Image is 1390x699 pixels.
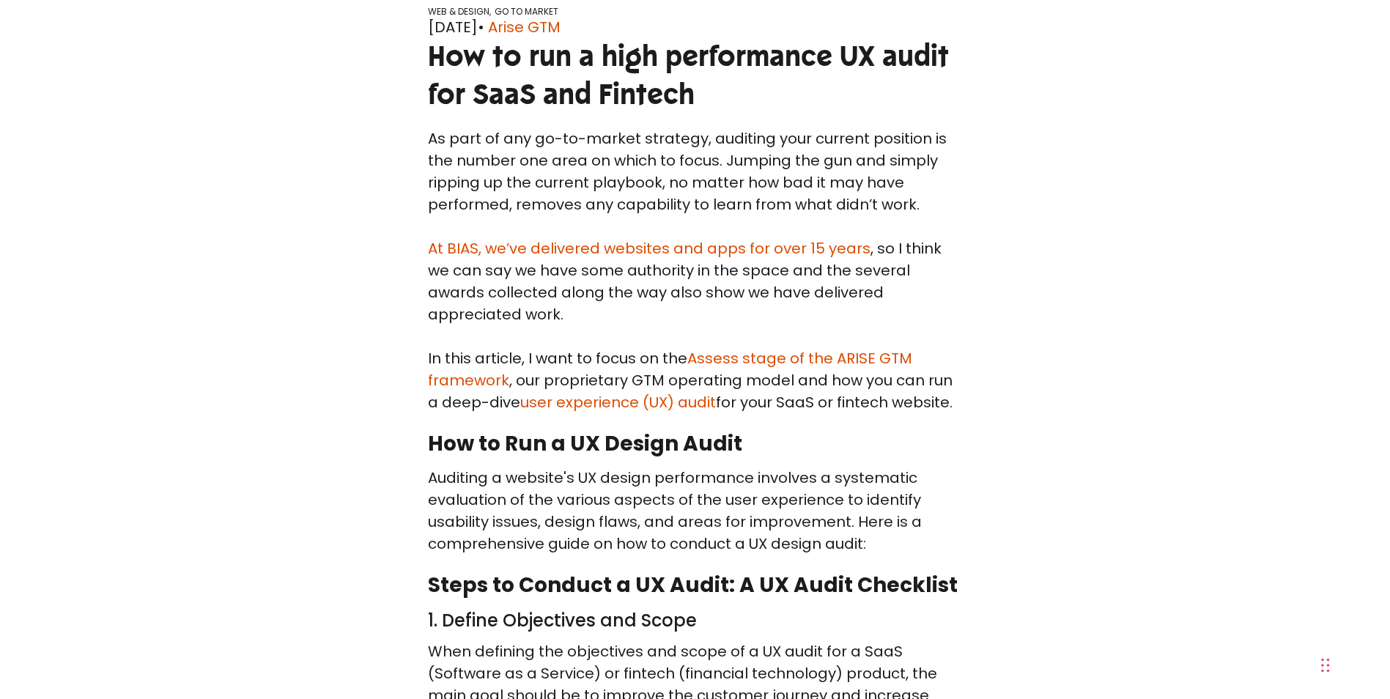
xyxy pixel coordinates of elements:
p: As part of any go-to-market strategy, auditing your current position is the number one area on wh... [428,127,963,413]
h2: How to Run a UX Design Audit [428,430,963,458]
h3: 1. Define Objectives and Scope [428,609,963,632]
span: • [478,17,484,37]
a: At BIAS, we’ve delivered websites and apps for over 15 years [428,238,870,259]
span: How to run a high performance UX audit for SaaS and Fintech [428,38,949,112]
a: Arise GTM [488,16,561,38]
h2: Steps to Conduct a UX Audit: A UX Audit Checklist [428,572,963,599]
a: user experience (UX) audit [520,392,716,413]
p: Auditing a website's UX design performance involves a systematic evaluation of the various aspect... [428,467,963,555]
a: GO TO MARKET [495,5,558,18]
div: [DATE] [428,16,963,38]
div: Drag [1321,643,1330,687]
a: WEB & DESIGN, [428,5,491,18]
iframe: Chat Widget [1317,629,1390,699]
